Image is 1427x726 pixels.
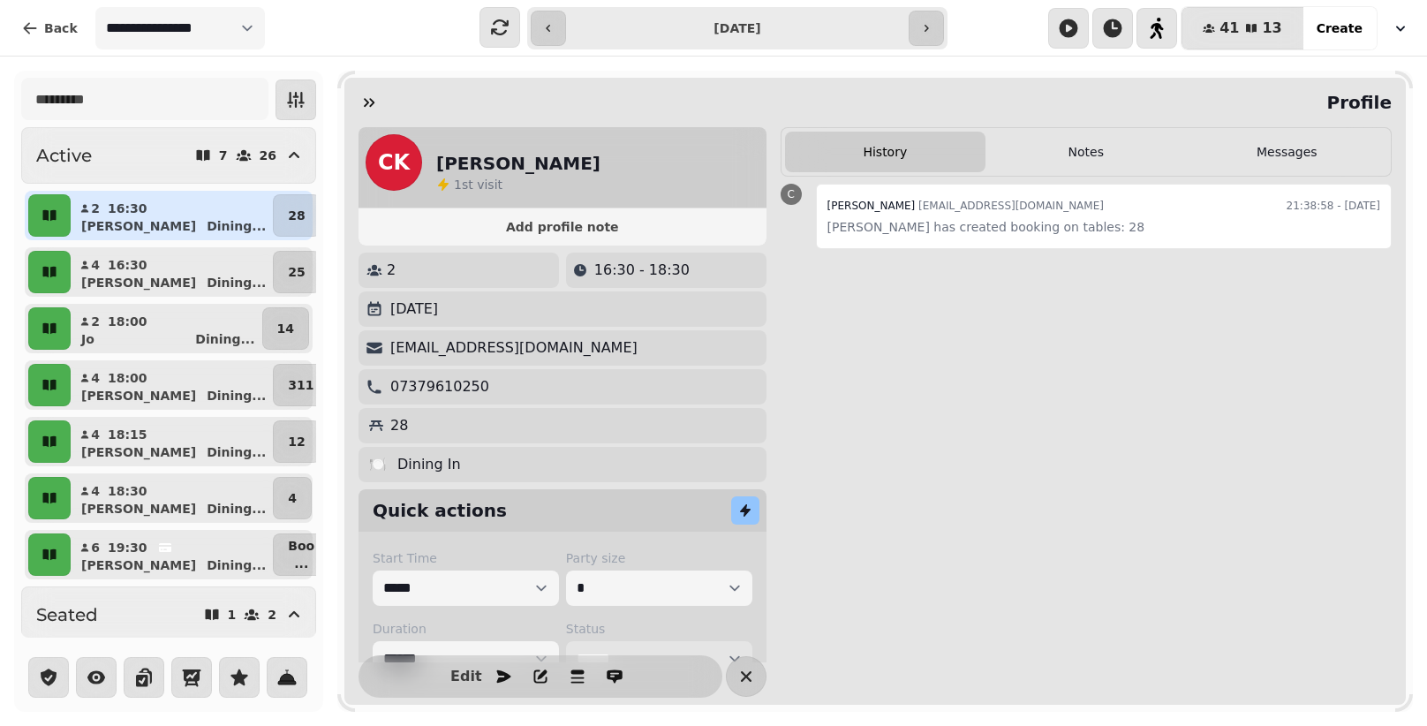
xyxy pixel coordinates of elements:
[21,586,316,643] button: Seated12
[207,274,266,291] p: Dining ...
[373,620,559,638] label: Duration
[207,556,266,574] p: Dining ...
[108,482,147,500] p: 18:30
[108,369,147,387] p: 18:00
[288,263,305,281] p: 25
[81,330,94,348] p: Jo
[36,143,92,168] h2: Active
[90,426,101,443] p: 4
[90,200,101,217] p: 2
[90,369,101,387] p: 4
[262,307,309,350] button: 14
[74,194,269,237] button: 216:30[PERSON_NAME]Dining...
[273,477,312,519] button: 4
[1319,90,1392,115] h2: Profile
[369,454,387,475] p: 🍽️
[387,260,396,281] p: 2
[273,194,320,237] button: 28
[1302,7,1377,49] button: Create
[108,200,147,217] p: 16:30
[90,482,101,500] p: 4
[288,207,305,224] p: 28
[207,217,266,235] p: Dining ...
[74,533,269,576] button: 619:30[PERSON_NAME]Dining...
[207,500,266,518] p: Dining ...
[44,22,78,34] span: Back
[81,500,196,518] p: [PERSON_NAME]
[449,659,484,694] button: Edit
[81,387,196,405] p: [PERSON_NAME]
[787,189,794,200] span: C
[288,537,314,555] p: Boo
[456,669,477,684] span: Edit
[288,555,314,572] p: ...
[228,609,237,621] p: 1
[288,489,297,507] p: 4
[81,217,196,235] p: [PERSON_NAME]
[1317,22,1363,34] span: Create
[273,251,320,293] button: 25
[1262,21,1281,35] span: 13
[436,151,600,176] h2: [PERSON_NAME]
[373,549,559,567] label: Start Time
[90,256,101,274] p: 4
[378,152,410,173] span: CK
[81,556,196,574] p: [PERSON_NAME]
[74,364,269,406] button: 418:00[PERSON_NAME]Dining...
[260,149,276,162] p: 26
[219,149,228,162] p: 7
[108,426,147,443] p: 18:15
[273,533,329,576] button: Boo...
[390,337,638,359] p: [EMAIL_ADDRESS][DOMAIN_NAME]
[566,620,752,638] label: Status
[273,420,320,463] button: 12
[74,477,269,519] button: 418:30[PERSON_NAME]Dining...
[594,260,690,281] p: 16:30 - 18:30
[1287,195,1380,216] time: 21:38:58 - [DATE]
[1182,7,1303,49] button: 4113
[74,307,259,350] button: 218:00JoDining...
[785,132,985,172] button: History
[1219,21,1239,35] span: 41
[366,216,759,238] button: Add profile note
[268,609,276,621] p: 2
[454,176,502,193] p: visit
[90,539,101,556] p: 6
[288,433,305,450] p: 12
[273,364,328,406] button: 311
[108,539,147,556] p: 19:30
[74,420,269,463] button: 418:15[PERSON_NAME]Dining...
[21,127,316,184] button: Active726
[462,178,477,192] span: st
[277,320,294,337] p: 14
[108,313,147,330] p: 18:00
[81,443,196,461] p: [PERSON_NAME]
[827,200,916,212] span: [PERSON_NAME]
[207,387,266,405] p: Dining ...
[827,216,1380,238] p: [PERSON_NAME] has created booking on tables: 28
[207,443,266,461] p: Dining ...
[390,415,408,436] p: 28
[454,178,462,192] span: 1
[380,221,745,233] span: Add profile note
[81,274,196,291] p: [PERSON_NAME]
[36,602,98,627] h2: Seated
[985,132,1186,172] button: Notes
[108,256,147,274] p: 16:30
[390,299,438,320] p: [DATE]
[390,376,489,397] p: 07379610250
[1187,132,1387,172] button: Messages
[373,498,507,523] h2: Quick actions
[195,330,254,348] p: Dining ...
[90,313,101,330] p: 2
[397,454,461,475] p: Dining In
[566,549,752,567] label: Party size
[7,7,92,49] button: Back
[827,195,1104,216] div: [EMAIL_ADDRESS][DOMAIN_NAME]
[288,376,313,394] p: 311
[74,251,269,293] button: 416:30[PERSON_NAME]Dining...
